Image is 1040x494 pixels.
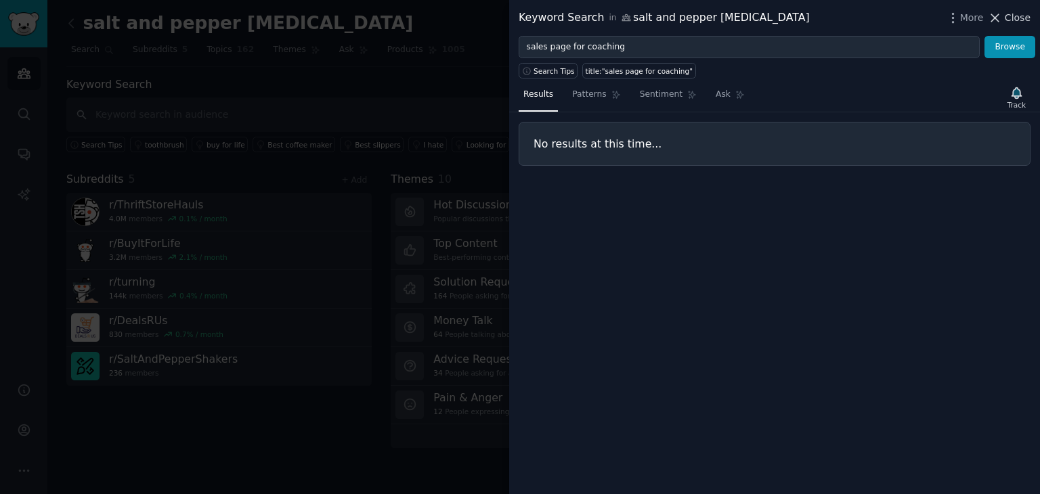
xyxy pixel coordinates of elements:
div: Keyword Search salt and pepper [MEDICAL_DATA] [519,9,810,26]
span: More [960,11,984,25]
button: Browse [984,36,1035,59]
span: in [609,12,616,24]
a: Results [519,84,558,112]
span: Results [523,89,553,101]
a: title:"sales page for coaching" [582,63,695,78]
a: Sentiment [635,84,701,112]
input: Try a keyword related to your business [519,36,980,59]
span: Search Tips [534,66,575,76]
a: Ask [711,84,750,112]
span: Sentiment [640,89,682,101]
button: Search Tips [519,63,578,78]
span: Ask [716,89,731,101]
div: Track [1007,100,1026,110]
button: Track [1003,83,1031,112]
span: Patterns [572,89,606,101]
button: More [946,11,984,25]
button: Close [988,11,1031,25]
div: title:"sales page for coaching" [586,66,693,76]
a: Patterns [567,84,625,112]
span: Close [1005,11,1031,25]
h3: No results at this time... [534,137,1016,151]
